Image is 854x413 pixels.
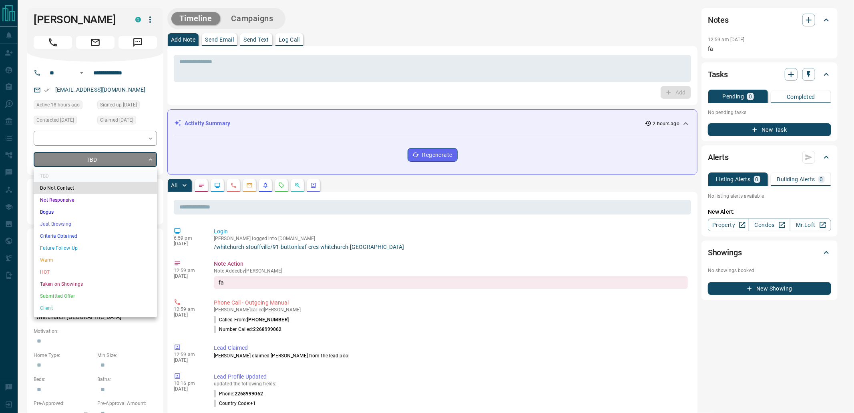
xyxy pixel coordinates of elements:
li: Warm [34,254,157,266]
li: Not Responsive [34,194,157,206]
li: Criteria Obtained [34,230,157,242]
li: Taken on Showings [34,278,157,290]
li: Bogus [34,206,157,218]
li: Submitted Offer [34,290,157,302]
li: Future Follow Up [34,242,157,254]
li: Just Browsing [34,218,157,230]
li: HOT [34,266,157,278]
li: Do Not Contact [34,182,157,194]
li: Client [34,302,157,314]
